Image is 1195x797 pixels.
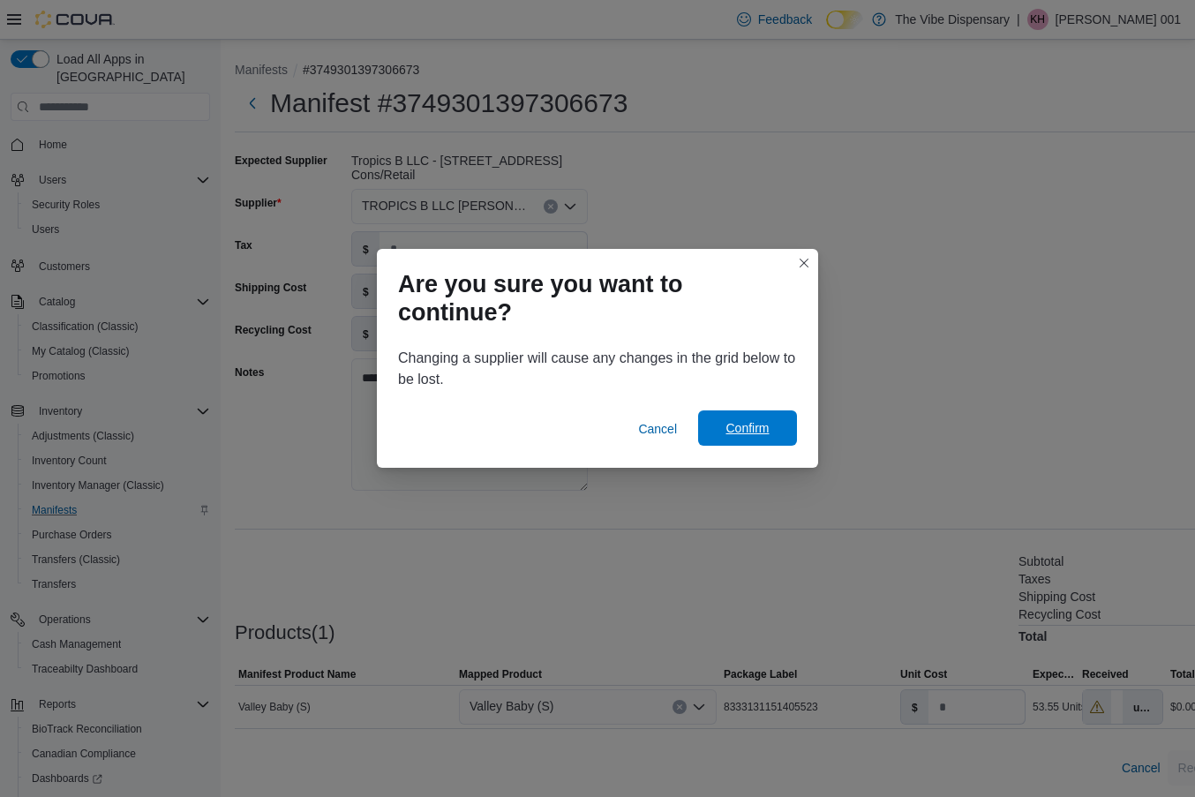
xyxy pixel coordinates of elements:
span: Confirm [725,419,769,437]
h1: Are you sure you want to continue? [398,270,783,327]
span: Cancel [638,420,677,438]
button: Closes this modal window [793,252,815,274]
button: Confirm [698,410,797,446]
p: Changing a supplier will cause any changes in the grid below to be lost. [398,348,797,390]
button: Cancel [631,411,684,447]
